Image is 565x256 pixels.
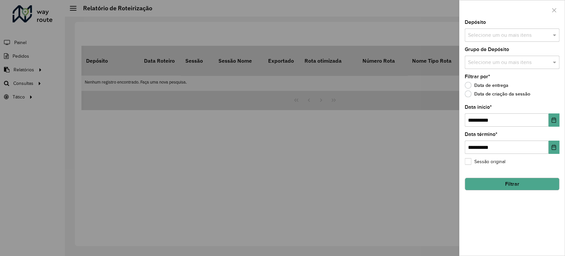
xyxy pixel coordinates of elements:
label: Data término [465,130,497,138]
label: Data de criação da sessão [465,91,530,97]
label: Grupo de Depósito [465,45,509,53]
button: Choose Date [548,141,559,154]
button: Filtrar [465,178,559,190]
label: Data início [465,103,492,111]
label: Filtrar por [465,73,490,81]
button: Choose Date [548,113,559,127]
label: Sessão original [465,158,505,165]
label: Depósito [465,18,486,26]
label: Data de entrega [465,82,508,89]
